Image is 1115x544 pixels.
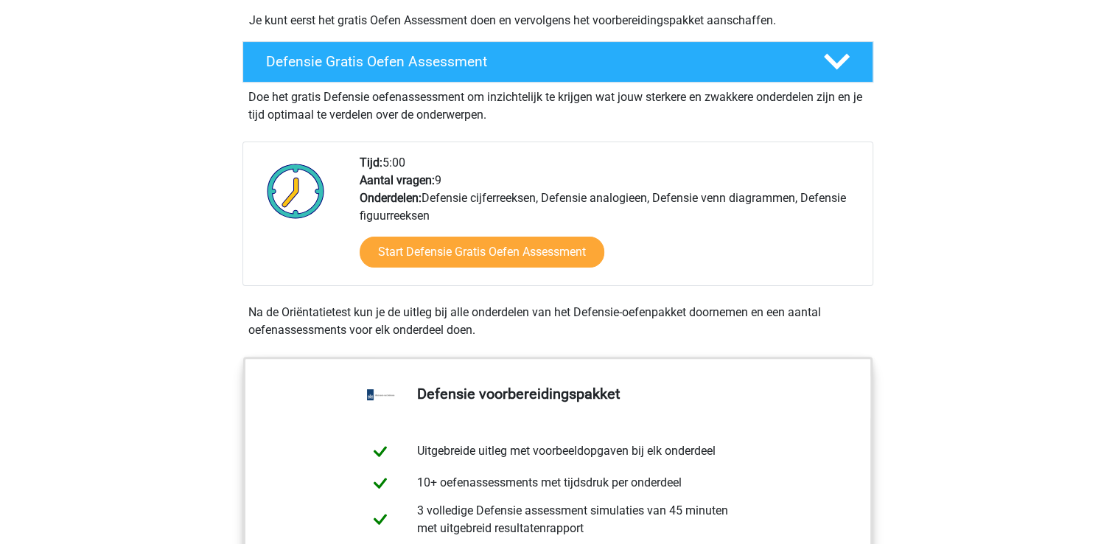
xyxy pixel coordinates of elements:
div: Na de Oriëntatietest kun je de uitleg bij alle onderdelen van het Defensie-oefenpakket doornemen ... [242,304,873,339]
img: Klok [259,154,333,228]
h4: Defensie Gratis Oefen Assessment [266,53,800,70]
b: Tijd: [360,156,382,170]
a: Start Defensie Gratis Oefen Assessment [360,237,604,268]
b: Onderdelen: [360,191,422,205]
div: Doe het gratis Defensie oefenassessment om inzichtelijk te krijgen wat jouw sterkere en zwakkere ... [242,83,873,124]
div: 5:00 9 Defensie cijferreeksen, Defensie analogieen, Defensie venn diagrammen, Defensie figuurreeksen [349,154,872,285]
a: Defensie Gratis Oefen Assessment [237,41,879,83]
b: Aantal vragen: [360,173,435,187]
